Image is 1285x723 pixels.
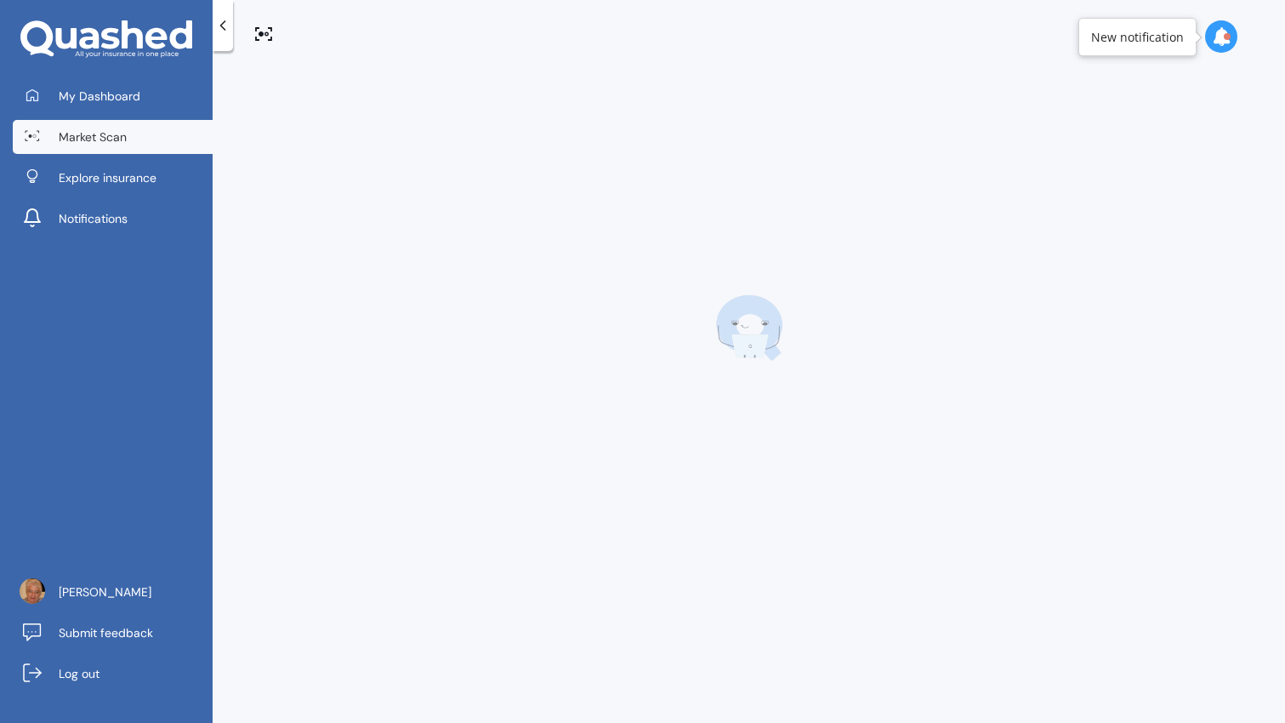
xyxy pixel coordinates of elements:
a: Market Scan [13,120,213,154]
a: Log out [13,657,213,691]
a: Explore insurance [13,161,213,195]
span: Explore insurance [59,169,156,186]
div: New notification [1091,29,1184,46]
a: Submit feedback [13,616,213,650]
span: Market Scan [59,128,127,145]
a: My Dashboard [13,79,213,113]
img: q-laptop.bc25ffb5ccee3f42f31d.webp [715,294,783,362]
span: My Dashboard [59,88,140,105]
span: Submit feedback [59,624,153,641]
span: Notifications [59,210,128,227]
a: Notifications [13,202,213,236]
a: [PERSON_NAME] [13,575,213,609]
span: Log out [59,665,100,682]
span: [PERSON_NAME] [59,584,151,601]
img: ACg8ocLnaLNuqPX1_6D1NGgswmw2rQb9fMG7J1BA8_HoBTD-B0WaaiDi=s96-c [20,578,45,604]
